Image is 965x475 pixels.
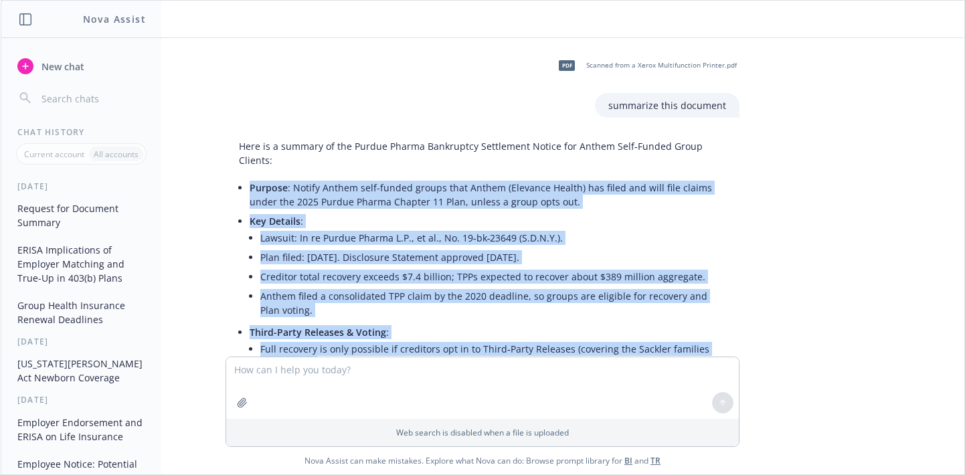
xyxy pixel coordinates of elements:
span: Nova Assist can make mistakes. Explore what Nova can do: Browse prompt library for and [6,447,959,474]
button: Employer Endorsement and ERISA on Life Insurance [12,411,151,448]
p: : [250,325,726,339]
p: summarize this document [608,98,726,112]
p: Web search is disabled when a file is uploaded [234,427,731,438]
li: Creditor total recovery exceeds $7.4 billion; TPPs expected to recover about $389 million aggregate. [260,267,726,286]
span: Key Details [250,215,300,227]
span: Scanned from a Xerox Multifunction Printer.pdf [586,61,737,70]
span: pdf [559,60,575,70]
h1: Nova Assist [83,12,146,26]
li: Lawsuit: In re Purdue Pharma L.P., et al., No. 19‑bk‑23649 (S.D.N.Y.). [260,228,726,248]
div: Chat History [1,126,161,138]
div: [DATE] [1,336,161,347]
button: Request for Document Summary [12,197,151,233]
li: Anthem filed a consolidated TPP claim by the 2020 deadline, so groups are eligible for recovery a... [260,286,726,320]
button: ERISA Implications of Employer Matching and True-Up in 403(b) Plans [12,239,151,289]
p: Current account [24,149,84,160]
p: : Notify Anthem self-funded groups that Anthem (Elevance Health) has filed and will file claims u... [250,181,726,209]
p: All accounts [94,149,139,160]
span: Purpose [250,181,288,194]
a: TR [650,455,661,466]
button: New chat [12,54,151,78]
button: [US_STATE][PERSON_NAME] Act Newborn Coverage [12,353,151,389]
span: Third-Party Releases & Voting [250,326,386,339]
div: [DATE] [1,181,161,192]
li: Full recovery is only possible if creditors opt in to Third‑Party Releases (covering the Sackler ... [260,339,726,373]
div: [DATE] [1,394,161,405]
p: : [250,214,726,228]
a: BI [624,455,632,466]
button: Group Health Insurance Renewal Deadlines [12,294,151,330]
p: Here is a summary of the Purdue Pharma Bankruptcy Settlement Notice for Anthem Self‑Funded Group ... [239,139,726,167]
span: New chat [39,60,84,74]
div: pdfScanned from a Xerox Multifunction Printer.pdf [550,49,739,82]
input: Search chats [39,89,145,108]
li: Plan filed: [DATE]. Disclosure Statement approved [DATE]. [260,248,726,267]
